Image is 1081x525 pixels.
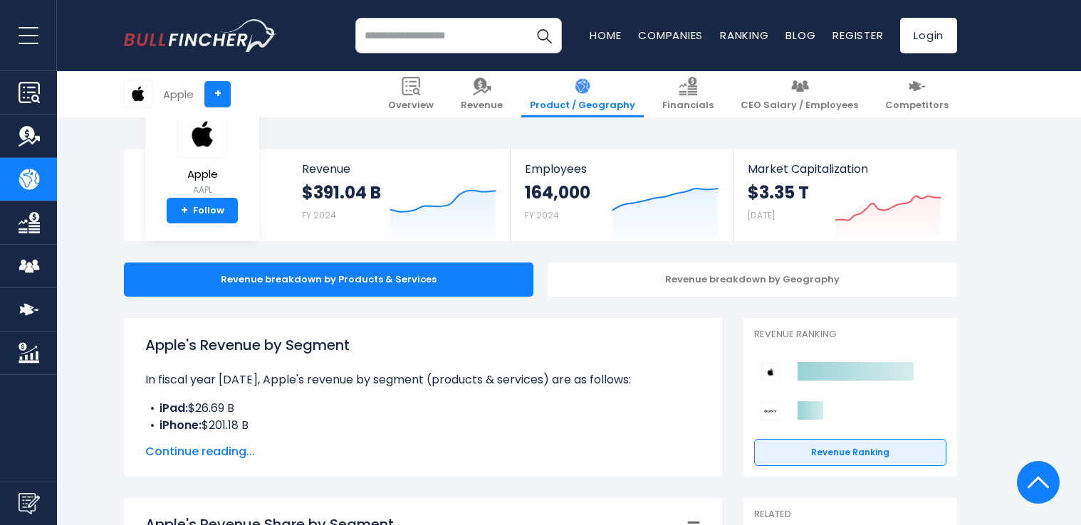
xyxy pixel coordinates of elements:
a: Overview [380,71,442,117]
a: Revenue [452,71,511,117]
a: Competitors [877,71,957,117]
span: Overview [388,100,434,112]
span: Product / Geography [530,100,635,112]
span: Revenue [461,100,503,112]
img: AAPL logo [177,110,227,158]
span: CEO Salary / Employees [741,100,858,112]
span: Employees [525,162,718,176]
button: Search [526,18,562,53]
strong: $391.04 B [302,181,381,203]
a: Revenue $391.04 B FY 2024 [288,149,511,241]
p: In fiscal year [DATE], Apple's revenue by segment (products & services) are as follows: [145,371,701,388]
span: Apple [177,169,227,181]
span: Financials [662,100,714,112]
img: Sony Group Corporation competitors logo [761,402,780,420]
span: Market Capitalization [748,162,941,176]
p: Revenue Ranking [754,329,946,341]
a: Register [832,28,883,43]
h1: Apple's Revenue by Segment [145,334,701,356]
img: Apple competitors logo [761,363,780,381]
a: Login [900,18,957,53]
strong: $3.35 T [748,181,809,203]
a: +Follow [167,198,238,223]
strong: 164,000 [525,181,590,203]
a: Ranking [720,28,768,43]
b: iPad: [160,400,188,416]
a: Market Capitalization $3.35 T [DATE] [733,149,956,241]
a: Blog [785,28,815,43]
img: bullfincher logo [124,19,277,52]
div: Revenue breakdown by Geography [548,262,957,297]
span: Revenue [302,162,496,176]
small: AAPL [177,184,227,196]
div: Revenue breakdown by Products & Services [124,262,533,297]
a: + [204,81,231,107]
img: AAPL logo [125,80,152,107]
a: Revenue Ranking [754,439,946,466]
b: iPhone: [160,417,202,433]
small: FY 2024 [525,209,559,221]
div: Apple [163,86,194,102]
span: Competitors [885,100,949,112]
p: Related [754,509,946,521]
a: Apple AAPL [177,110,228,198]
a: CEO Salary / Employees [732,71,867,117]
a: Financials [654,71,722,117]
li: $26.69 B [145,400,701,417]
small: [DATE] [748,209,775,221]
a: Companies [638,28,703,43]
small: FY 2024 [302,209,336,221]
a: Go to homepage [124,19,277,52]
span: Continue reading... [145,443,701,460]
li: $201.18 B [145,417,701,434]
strong: + [181,204,188,217]
a: Product / Geography [521,71,644,117]
a: Home [590,28,621,43]
a: Employees 164,000 FY 2024 [511,149,732,241]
